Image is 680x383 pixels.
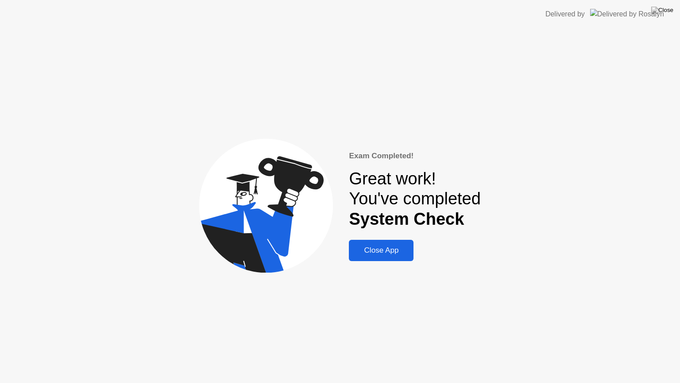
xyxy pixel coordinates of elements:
[590,9,664,19] img: Delivered by Rosalyn
[651,7,673,14] img: Close
[352,246,411,255] div: Close App
[349,240,413,261] button: Close App
[349,169,480,230] div: Great work! You've completed
[545,9,585,20] div: Delivered by
[349,150,480,162] div: Exam Completed!
[349,210,464,228] b: System Check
